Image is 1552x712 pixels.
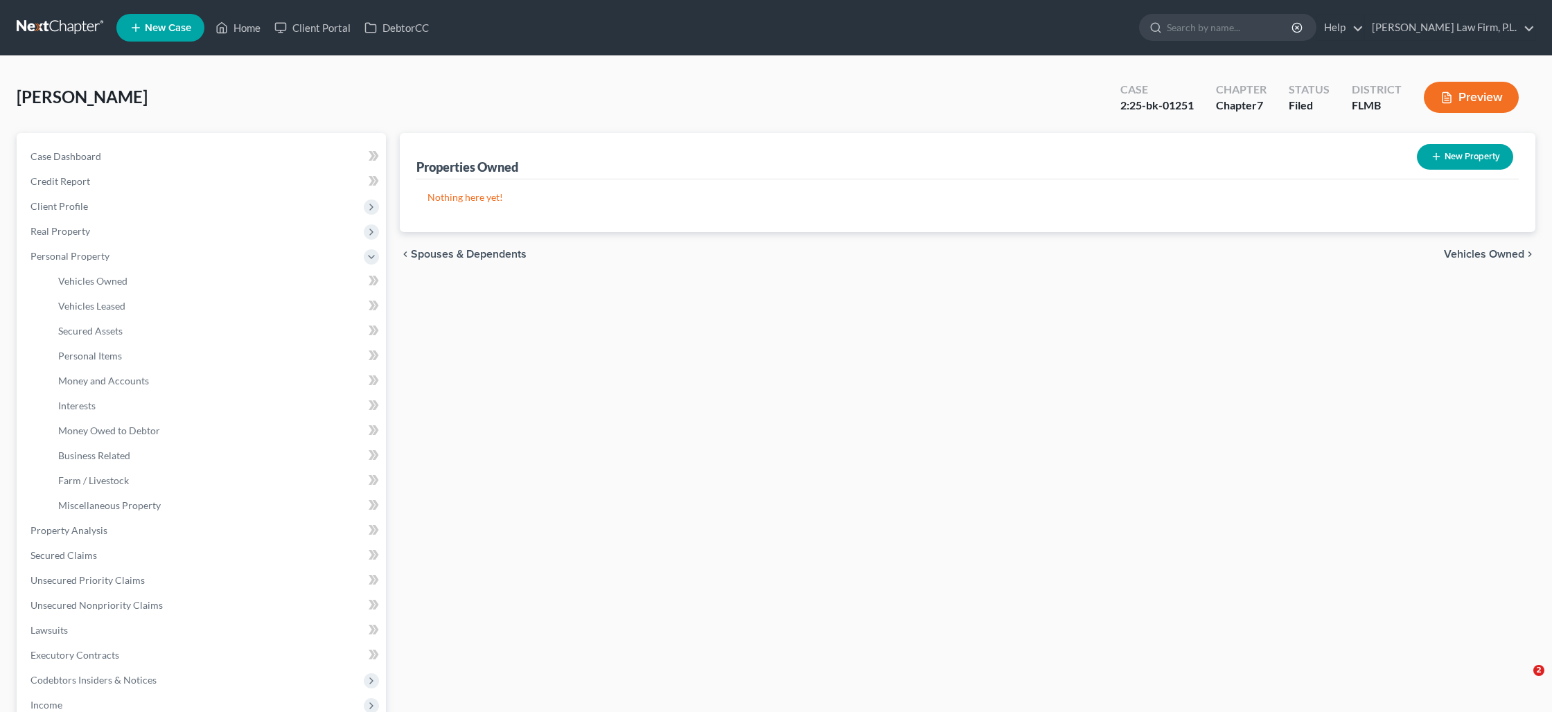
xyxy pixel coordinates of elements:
button: chevron_left Spouses & Dependents [400,249,527,260]
a: Unsecured Priority Claims [19,568,386,593]
a: Client Portal [267,15,358,40]
a: Lawsuits [19,618,386,643]
span: Personal Items [58,350,122,362]
span: Money Owed to Debtor [58,425,160,436]
span: Vehicles Owned [1444,249,1524,260]
span: New Case [145,23,191,33]
span: Client Profile [30,200,88,212]
span: Farm / Livestock [58,474,129,486]
button: New Property [1417,144,1513,170]
i: chevron_left [400,249,411,260]
a: Unsecured Nonpriority Claims [19,593,386,618]
a: Business Related [47,443,386,468]
a: Secured Claims [19,543,386,568]
a: Case Dashboard [19,144,386,169]
a: Help [1317,15,1364,40]
span: Unsecured Nonpriority Claims [30,599,163,611]
button: Preview [1424,82,1519,113]
a: [PERSON_NAME] Law Firm, P.L. [1365,15,1535,40]
span: Lawsuits [30,624,68,636]
span: [PERSON_NAME] [17,87,148,107]
div: District [1352,82,1402,98]
span: Secured Assets [58,325,123,337]
a: Money and Accounts [47,368,386,393]
span: Miscellaneous Property [58,499,161,511]
span: Codebtors Insiders & Notices [30,674,157,686]
div: Chapter [1216,82,1267,98]
span: Real Property [30,225,90,237]
span: Income [30,699,62,711]
a: Property Analysis [19,518,386,543]
div: Chapter [1216,98,1267,114]
span: Personal Property [30,250,109,262]
div: Properties Owned [416,159,518,175]
a: Personal Items [47,344,386,368]
span: Interests [58,400,96,411]
div: Filed [1289,98,1330,114]
span: Business Related [58,450,130,461]
div: Case [1120,82,1194,98]
a: DebtorCC [358,15,436,40]
span: Property Analysis [30,524,107,536]
span: Money and Accounts [58,375,149,386]
a: Miscellaneous Property [47,493,386,518]
a: Vehicles Owned [47,269,386,294]
span: Spouses & Dependents [411,249,527,260]
a: Interests [47,393,386,418]
button: Vehicles Owned chevron_right [1444,249,1535,260]
div: 2:25-bk-01251 [1120,98,1194,114]
span: Vehicles Leased [58,300,125,312]
iframe: Intercom live chat [1505,665,1538,698]
div: Status [1289,82,1330,98]
i: chevron_right [1524,249,1535,260]
span: Secured Claims [30,549,97,561]
span: 2 [1533,665,1544,676]
p: Nothing here yet! [427,190,1508,204]
span: Unsecured Priority Claims [30,574,145,586]
span: 7 [1257,98,1263,112]
a: Money Owed to Debtor [47,418,386,443]
a: Vehicles Leased [47,294,386,319]
div: FLMB [1352,98,1402,114]
a: Farm / Livestock [47,468,386,493]
input: Search by name... [1167,15,1294,40]
a: Home [209,15,267,40]
a: Credit Report [19,169,386,194]
span: Vehicles Owned [58,275,127,287]
span: Credit Report [30,175,90,187]
span: Executory Contracts [30,649,119,661]
a: Secured Assets [47,319,386,344]
a: Executory Contracts [19,643,386,668]
span: Case Dashboard [30,150,101,162]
